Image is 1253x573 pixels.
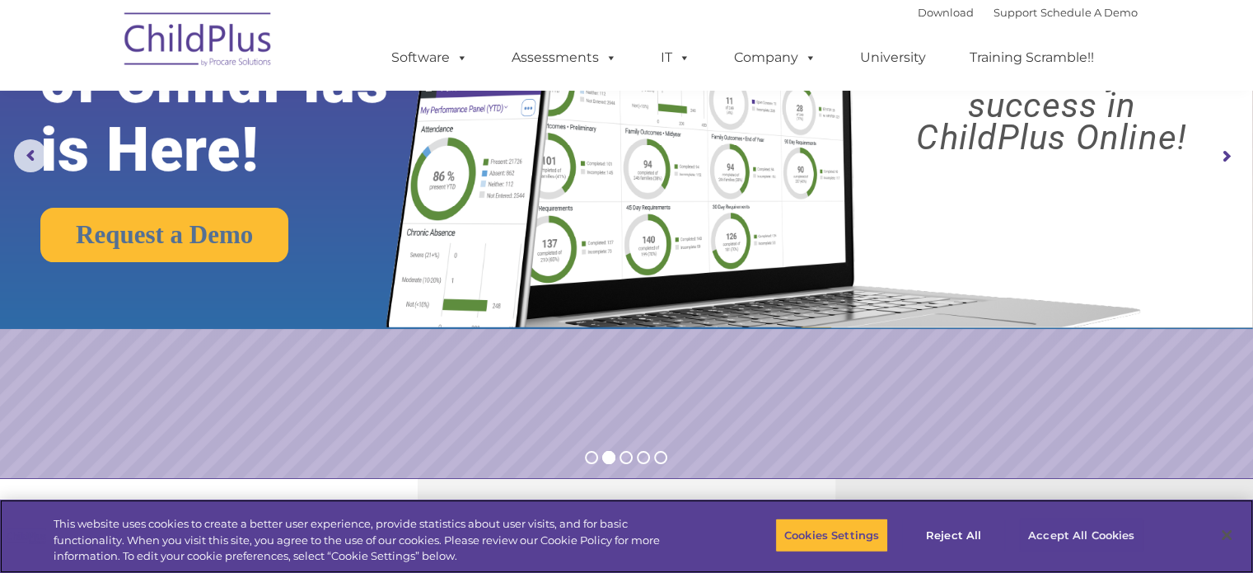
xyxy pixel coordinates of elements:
a: Company [718,41,833,74]
span: Last name [229,109,279,121]
button: Accept All Cookies [1019,518,1143,552]
button: Close [1209,517,1245,553]
button: Cookies Settings [775,518,888,552]
a: Request a Demo [40,208,288,262]
a: Software [375,41,484,74]
font: | [918,6,1138,19]
a: Support [994,6,1037,19]
div: This website uses cookies to create a better user experience, provide statistics about user visit... [54,516,690,565]
a: Schedule A Demo [1040,6,1138,19]
a: IT [644,41,707,74]
a: University [844,41,942,74]
a: Assessments [495,41,634,74]
img: ChildPlus by Procare Solutions [116,1,281,83]
a: Training Scramble!! [953,41,1110,74]
button: Reject All [902,518,1005,552]
a: Download [918,6,974,19]
span: Phone number [229,176,299,189]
